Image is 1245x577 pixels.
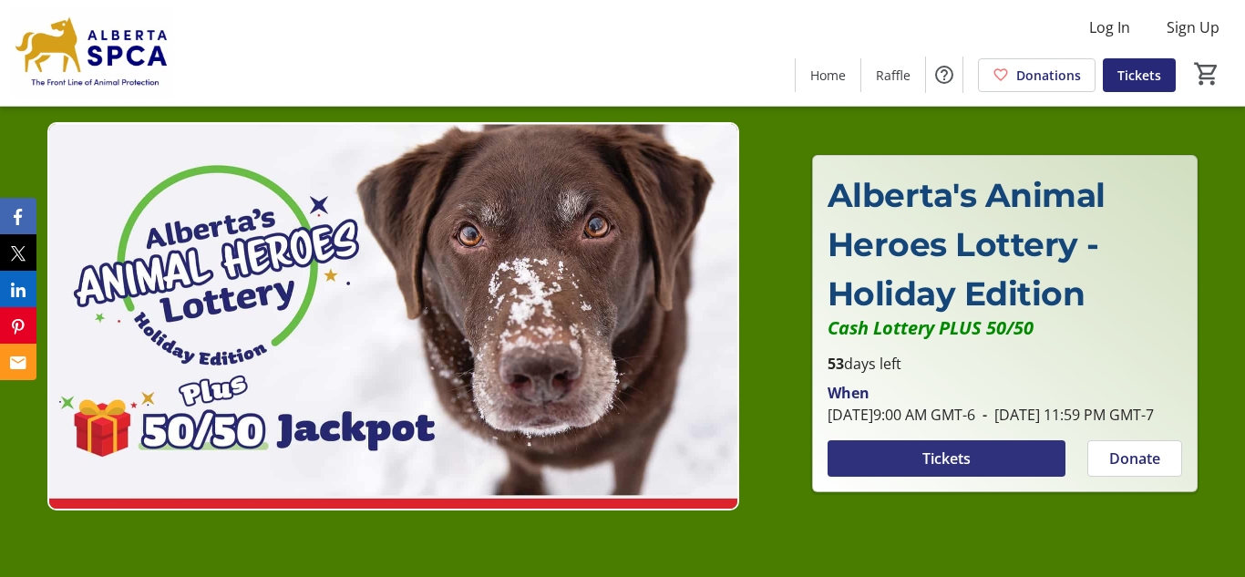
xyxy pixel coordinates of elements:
[828,315,1034,340] em: Cash Lottery PLUS 50/50
[1117,66,1161,85] span: Tickets
[11,7,173,98] img: Alberta SPCA's Logo
[1016,66,1081,85] span: Donations
[1152,13,1234,42] button: Sign Up
[796,58,860,92] a: Home
[1167,16,1219,38] span: Sign Up
[1190,57,1223,90] button: Cart
[47,122,739,511] img: Campaign CTA Media Photo
[1109,448,1160,469] span: Donate
[828,353,1182,375] p: days left
[1103,58,1176,92] a: Tickets
[922,448,971,469] span: Tickets
[828,354,844,374] span: 53
[1089,16,1130,38] span: Log In
[828,382,869,404] div: When
[1087,440,1182,477] button: Donate
[926,57,962,93] button: Help
[975,405,994,425] span: -
[1075,13,1145,42] button: Log In
[828,175,1106,314] span: Alberta's Animal Heroes Lottery - Holiday Edition
[861,58,925,92] a: Raffle
[975,405,1154,425] span: [DATE] 11:59 PM GMT-7
[876,66,911,85] span: Raffle
[828,405,975,425] span: [DATE] 9:00 AM GMT-6
[828,440,1065,477] button: Tickets
[978,58,1096,92] a: Donations
[810,66,846,85] span: Home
